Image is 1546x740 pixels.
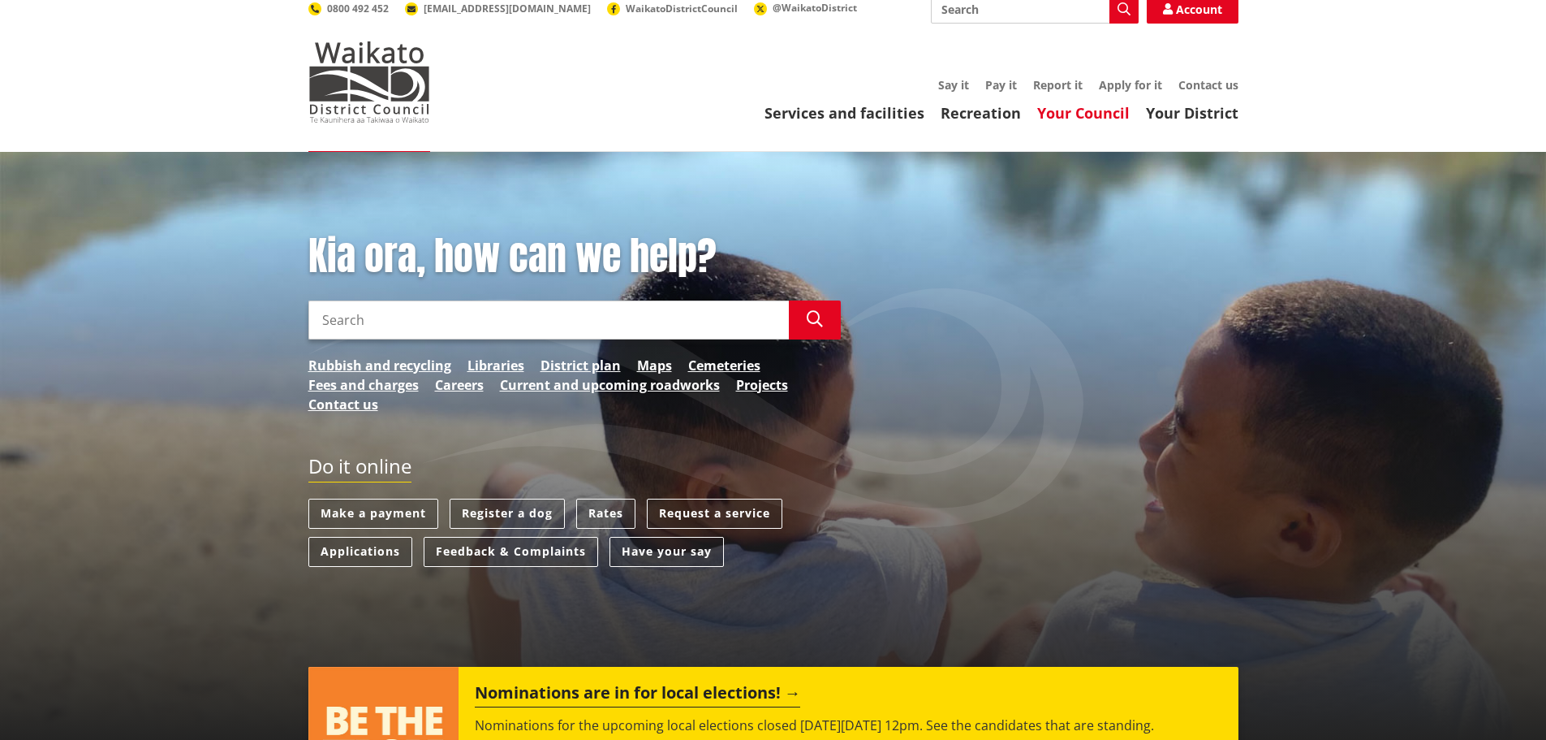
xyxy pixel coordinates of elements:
h2: Nominations are in for local elections! [475,683,800,708]
a: Request a service [647,499,782,529]
a: Contact us [308,395,378,414]
a: Apply for it [1099,77,1162,93]
a: [EMAIL_ADDRESS][DOMAIN_NAME] [405,2,591,15]
a: Applications [308,537,412,567]
a: Make a payment [308,499,438,529]
a: @WaikatoDistrict [754,1,857,15]
span: @WaikatoDistrict [773,1,857,15]
a: Projects [736,375,788,395]
a: WaikatoDistrictCouncil [607,2,738,15]
a: Rubbish and recycling [308,356,451,375]
a: Contact us [1178,77,1238,93]
span: [EMAIL_ADDRESS][DOMAIN_NAME] [424,2,591,15]
a: District plan [540,356,621,375]
a: Register a dog [450,499,565,529]
a: Have your say [609,537,724,567]
input: Search input [308,301,789,340]
a: 0800 492 452 [308,2,389,15]
a: Pay it [985,77,1017,93]
span: WaikatoDistrictCouncil [626,2,738,15]
a: Maps [637,356,672,375]
span: 0800 492 452 [327,2,389,15]
a: Fees and charges [308,375,419,395]
a: Feedback & Complaints [424,537,598,567]
a: Say it [938,77,969,93]
a: Careers [435,375,484,395]
a: Recreation [941,103,1021,123]
iframe: Messenger Launcher [1471,672,1530,730]
a: Libraries [467,356,524,375]
p: Nominations for the upcoming local elections closed [DATE][DATE] 12pm. See the candidates that ar... [475,716,1221,735]
a: Your District [1146,103,1238,123]
h2: Do it online [308,455,411,483]
a: Your Council [1037,103,1130,123]
img: Waikato District Council - Te Kaunihera aa Takiwaa o Waikato [308,41,430,123]
a: Current and upcoming roadworks [500,375,720,395]
h1: Kia ora, how can we help? [308,233,841,280]
a: Services and facilities [764,103,924,123]
a: Report it [1033,77,1083,93]
a: Rates [576,499,635,529]
a: Cemeteries [688,356,760,375]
